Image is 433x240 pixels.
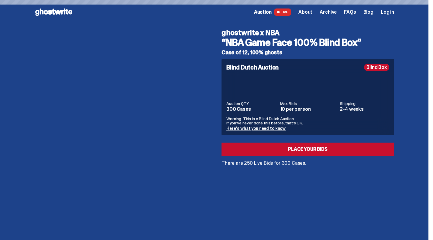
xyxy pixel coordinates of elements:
a: Archive [320,10,337,15]
dd: 300 Cases [226,107,277,112]
h4: Blind Dutch Auction [226,64,279,70]
p: There are 250 Live Bids for 300 Cases. [222,161,394,166]
h3: “NBA Game Face 100% Blind Box” [222,38,394,47]
h4: ghostwrite x NBA [222,29,394,36]
a: Auction LIVE [254,8,291,16]
p: Warning: This is a Blind Dutch Auction. If you’ve never done this before, that’s OK. [226,117,389,125]
a: Place your Bids [222,143,394,156]
a: Here's what you need to know [226,126,286,131]
dd: 10 per person [280,107,336,112]
dt: Auction QTY [226,101,277,106]
dd: 2-4 weeks [340,107,389,112]
dt: Max Bids [280,101,336,106]
dt: Shipping [340,101,389,106]
a: Blog [363,10,373,15]
span: LIVE [274,8,291,16]
span: Auction [254,10,272,15]
a: About [298,10,312,15]
a: Log in [381,10,394,15]
a: FAQs [344,10,356,15]
div: Blind Box [364,64,389,71]
h5: Case of 12, 100% ghosts [222,50,394,55]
